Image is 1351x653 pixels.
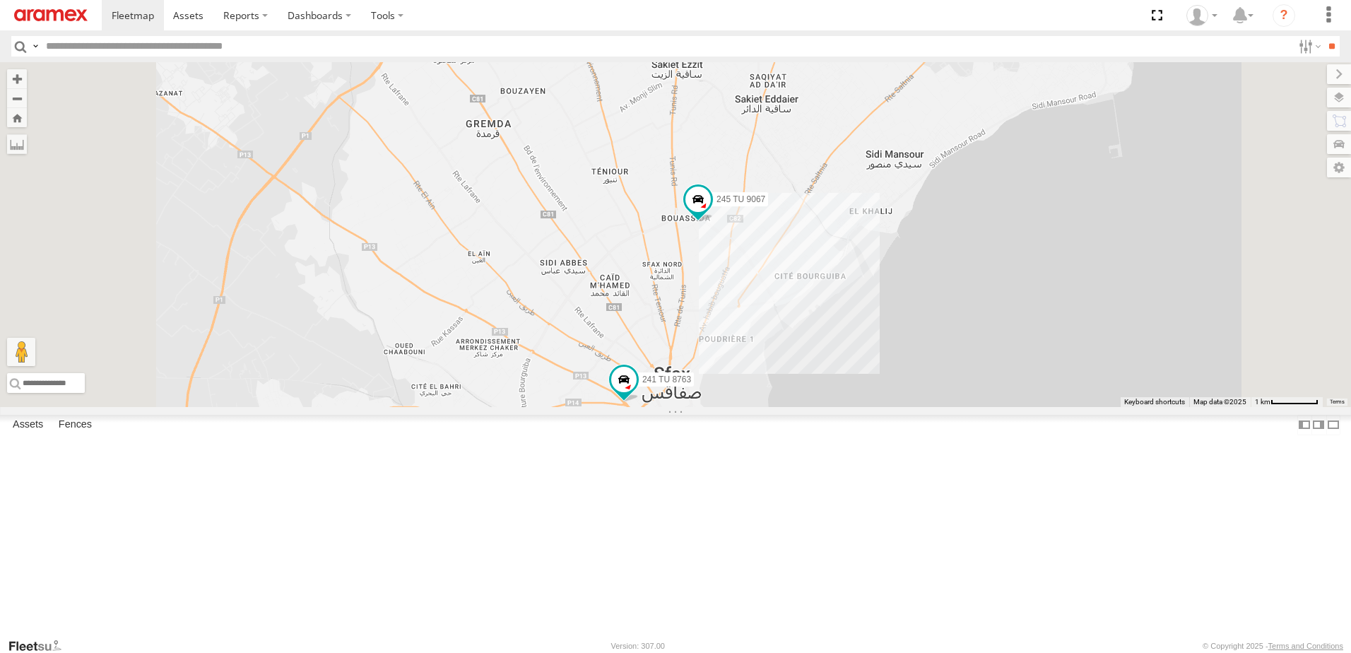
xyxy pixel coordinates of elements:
[1124,397,1185,407] button: Keyboard shortcuts
[1203,642,1343,650] div: © Copyright 2025 -
[1255,398,1270,406] span: 1 km
[14,9,88,21] img: aramex-logo.svg
[716,195,765,205] span: 245 TU 9067
[7,338,35,366] button: Drag Pegman onto the map to open Street View
[1293,36,1323,57] label: Search Filter Options
[7,108,27,127] button: Zoom Home
[611,642,665,650] div: Version: 307.00
[8,639,73,653] a: Visit our Website
[1297,415,1311,435] label: Dock Summary Table to the Left
[7,88,27,108] button: Zoom out
[1311,415,1326,435] label: Dock Summary Table to the Right
[7,134,27,154] label: Measure
[7,69,27,88] button: Zoom in
[30,36,41,57] label: Search Query
[1326,415,1340,435] label: Hide Summary Table
[1193,398,1246,406] span: Map data ©2025
[52,415,99,435] label: Fences
[642,375,691,385] span: 241 TU 8763
[1251,397,1323,407] button: Map Scale: 1 km per 64 pixels
[1181,5,1222,26] div: Montassar Cheffi
[6,415,50,435] label: Assets
[1273,4,1295,27] i: ?
[1327,158,1351,177] label: Map Settings
[1268,642,1343,650] a: Terms and Conditions
[1330,399,1345,405] a: Terms (opens in new tab)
